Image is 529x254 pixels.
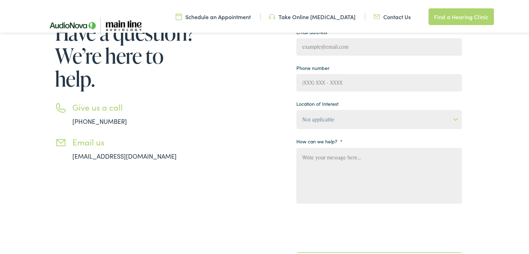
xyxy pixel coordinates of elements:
iframe: reCAPTCHA [296,211,402,238]
a: Find a Hearing Clinic [428,7,494,24]
label: How can we help? [296,137,343,143]
a: [PHONE_NUMBER] [72,116,127,124]
label: Email address [296,27,332,34]
label: Phone number [296,63,329,70]
img: utility icon [374,11,380,19]
a: [EMAIL_ADDRESS][DOMAIN_NAME] [72,150,177,159]
img: utility icon [269,11,275,19]
a: Contact Us [374,11,411,19]
a: Schedule an Appointment [176,11,251,19]
h3: Email us [72,136,198,146]
input: (XXX) XXX - XXXX [296,73,462,90]
img: utility icon [176,11,182,19]
label: Location of Interest [296,99,338,105]
input: example@email.com [296,37,462,54]
h3: Give us a call [72,101,198,111]
a: Take Online [MEDICAL_DATA] [269,11,355,19]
